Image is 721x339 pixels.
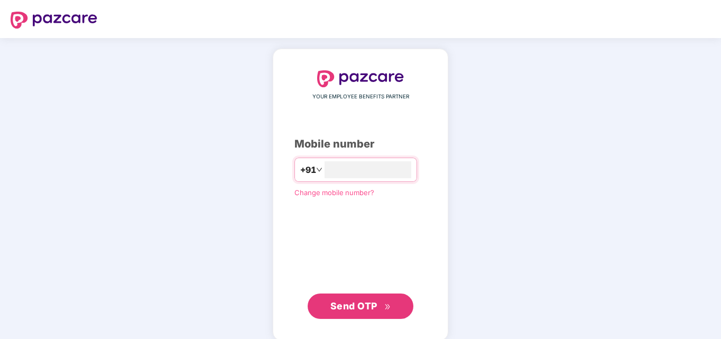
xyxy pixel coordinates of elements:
[317,70,404,87] img: logo
[294,188,374,197] a: Change mobile number?
[312,93,409,101] span: YOUR EMPLOYEE BENEFITS PARTNER
[11,12,97,29] img: logo
[300,163,316,177] span: +91
[294,136,427,152] div: Mobile number
[330,300,377,311] span: Send OTP
[316,167,322,173] span: down
[308,294,413,319] button: Send OTPdouble-right
[384,304,391,310] span: double-right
